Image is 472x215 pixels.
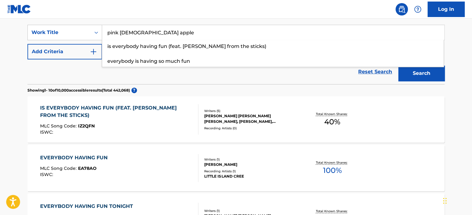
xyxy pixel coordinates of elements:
div: EVERYBODY HAVING FUN [40,154,111,161]
p: Total Known Shares: [316,112,349,116]
span: 40 % [324,116,340,127]
div: Writers ( 1 ) [204,209,297,213]
form: Search Form [27,25,445,84]
div: Drag [443,191,447,210]
div: Work Title [31,29,87,36]
a: Public Search [395,3,408,15]
span: is everybody having fun (feat. [PERSON_NAME] from the sticks) [107,43,266,49]
span: ISWC : [40,129,55,135]
div: Help [412,3,424,15]
a: IS EVERYBODY HAVING FUN (FEAT. [PERSON_NAME] FROM THE STICKS)MLC Song Code:IZ2QFNISWC:Writers (5)... [27,96,445,143]
div: EVERYBODY HAVING FUN TONIGHT [40,203,136,210]
span: MLC Song Code : [40,166,78,171]
div: Recording Artists ( 1 ) [204,169,297,174]
p: Total Known Shares: [316,160,349,165]
img: MLC Logo [7,5,31,14]
span: ISWC : [40,172,55,177]
p: Total Known Shares: [316,209,349,213]
div: Writers ( 1 ) [204,157,297,162]
span: everybody is having so much fun [107,58,190,64]
div: IS EVERYBODY HAVING FUN (FEAT. [PERSON_NAME] FROM THE STICKS) [40,104,193,119]
a: Reset Search [355,65,395,79]
span: EA78AO [78,166,97,171]
p: Showing 1 - 10 of 10,000 accessible results (Total 442,068 ) [27,88,130,93]
a: EVERYBODY HAVING FUNMLC Song Code:EA78AOISWC:Writers (1)[PERSON_NAME]Recording Artists (1)LITTLE ... [27,145,445,191]
span: ? [131,88,137,93]
iframe: Chat Widget [441,185,472,215]
button: Search [398,66,445,81]
span: IZ2QFN [78,123,95,129]
img: search [398,6,405,13]
div: Recording Artists ( 0 ) [204,126,297,131]
img: help [414,6,421,13]
span: MLC Song Code : [40,123,78,129]
span: 100 % [323,165,342,176]
div: LITTLE ISLAND CREE [204,174,297,179]
div: [PERSON_NAME] [204,162,297,167]
button: Add Criteria [27,44,102,59]
a: Log In [428,2,465,17]
div: [PERSON_NAME] [PERSON_NAME] [PERSON_NAME], [PERSON_NAME], [PERSON_NAME], [PERSON_NAME] [204,113,297,124]
img: 9d2ae6d4665cec9f34b9.svg [90,48,97,55]
div: Writers ( 5 ) [204,109,297,113]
